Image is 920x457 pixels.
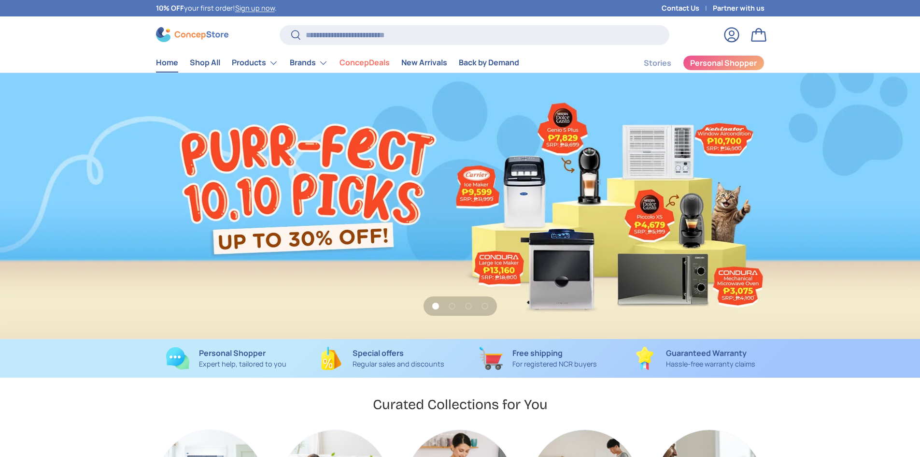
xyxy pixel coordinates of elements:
a: Personal Shopper [683,55,764,71]
a: Products [232,53,278,73]
a: Sign up now [235,3,275,13]
strong: Guaranteed Warranty [666,348,747,358]
p: Regular sales and discounts [353,359,444,369]
img: ConcepStore [156,27,228,42]
a: Guaranteed Warranty Hassle-free warranty claims [624,347,764,370]
summary: Products [226,53,284,73]
p: Hassle-free warranty claims [666,359,755,369]
p: Expert help, tailored to you [199,359,286,369]
nav: Secondary [621,53,764,73]
span: Personal Shopper [690,59,757,67]
nav: Primary [156,53,519,73]
a: ConcepDeals [340,53,390,72]
a: New Arrivals [401,53,447,72]
a: Personal Shopper Expert help, tailored to you [156,347,297,370]
a: Brands [290,53,328,73]
a: Shop All [190,53,220,72]
p: your first order! . [156,3,277,14]
p: For registered NCR buyers [512,359,597,369]
strong: Personal Shopper [199,348,266,358]
a: Free shipping For registered NCR buyers [468,347,609,370]
summary: Brands [284,53,334,73]
a: Stories [644,54,671,73]
a: Home [156,53,178,72]
strong: Special offers [353,348,404,358]
strong: Free shipping [512,348,563,358]
a: Back by Demand [459,53,519,72]
a: Contact Us [662,3,713,14]
a: Partner with us [713,3,764,14]
strong: 10% OFF [156,3,184,13]
h2: Curated Collections for You [373,396,548,413]
a: Special offers Regular sales and discounts [312,347,453,370]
